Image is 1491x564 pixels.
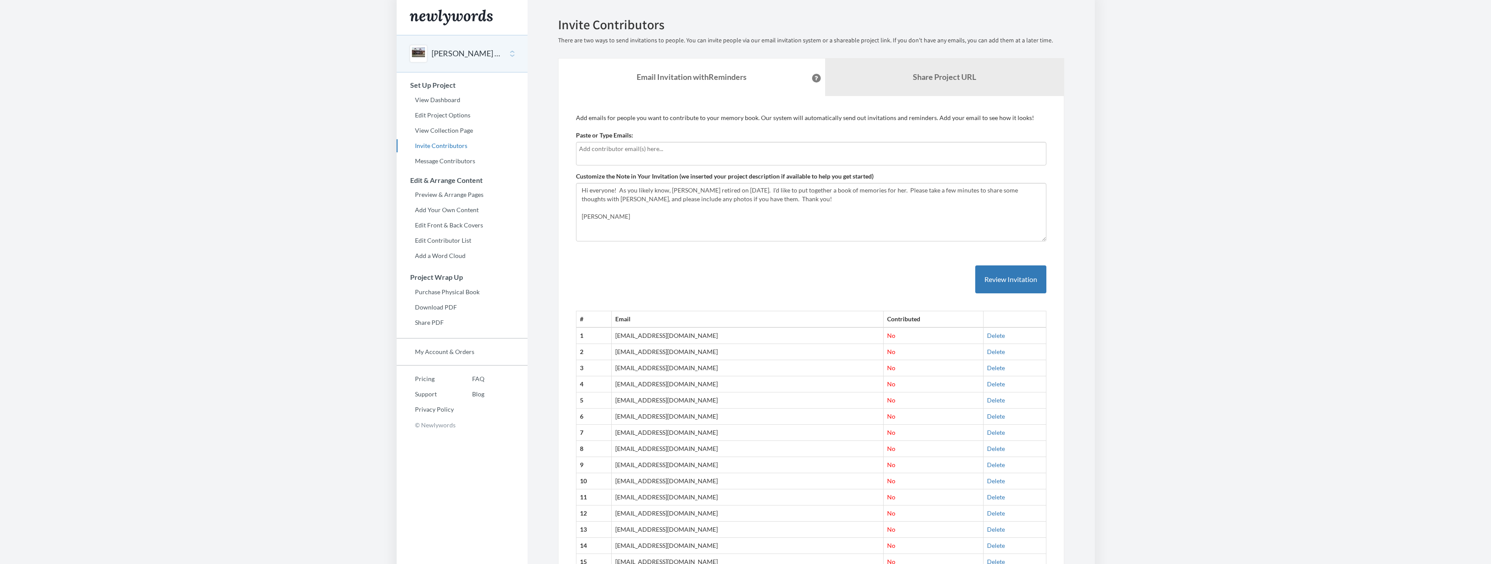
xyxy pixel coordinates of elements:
a: Delete [987,445,1005,452]
td: [EMAIL_ADDRESS][DOMAIN_NAME] [612,392,883,409]
a: Delete [987,332,1005,339]
h3: Edit & Arrange Content [397,176,528,184]
th: 3 [576,360,612,376]
b: Share Project URL [913,72,976,82]
a: View Collection Page [397,124,528,137]
td: [EMAIL_ADDRESS][DOMAIN_NAME] [612,344,883,360]
a: My Account & Orders [397,345,528,358]
th: 5 [576,392,612,409]
img: Newlywords logo [410,10,493,25]
h3: Set Up Project [397,81,528,89]
a: Delete [987,509,1005,517]
a: Delete [987,493,1005,501]
th: 13 [576,522,612,538]
a: Invite Contributors [397,139,528,152]
a: Edit Front & Back Covers [397,219,528,232]
a: Share PDF [397,316,528,329]
td: [EMAIL_ADDRESS][DOMAIN_NAME] [612,425,883,441]
h2: Invite Contributors [558,17,1064,32]
span: No [887,380,895,388]
span: No [887,526,895,533]
a: Delete [987,461,1005,468]
th: 8 [576,441,612,457]
label: Paste or Type Emails: [576,131,633,140]
span: No [887,461,895,468]
a: Add a Word Cloud [397,249,528,262]
td: [EMAIL_ADDRESS][DOMAIN_NAME] [612,506,883,522]
p: There are two ways to send invitations to people. You can invite people via our email invitation ... [558,36,1064,45]
a: Delete [987,413,1005,420]
span: No [887,396,895,404]
span: No [887,509,895,517]
td: [EMAIL_ADDRESS][DOMAIN_NAME] [612,376,883,392]
th: Email [612,311,883,327]
a: FAQ [454,372,484,385]
a: Delete [987,380,1005,388]
th: 1 [576,327,612,344]
th: 11 [576,489,612,506]
th: 14 [576,538,612,554]
th: 4 [576,376,612,392]
th: 7 [576,425,612,441]
a: Blog [454,388,484,401]
a: Delete [987,364,1005,371]
a: Pricing [397,372,454,385]
a: Support [397,388,454,401]
a: Delete [987,542,1005,549]
input: Add contributor email(s) here... [579,144,1043,154]
td: [EMAIL_ADDRESS][DOMAIN_NAME] [612,441,883,457]
a: View Dashboard [397,93,528,107]
span: No [887,477,895,485]
button: Review Invitation [975,265,1046,294]
span: No [887,445,895,452]
th: # [576,311,612,327]
a: Download PDF [397,301,528,314]
a: Message Contributors [397,155,528,168]
a: Delete [987,526,1005,533]
td: [EMAIL_ADDRESS][DOMAIN_NAME] [612,327,883,344]
td: [EMAIL_ADDRESS][DOMAIN_NAME] [612,522,883,538]
a: Purchase Physical Book [397,285,528,299]
textarea: Hi everyone! As you likely know, [PERSON_NAME] retired on [DATE]. I'd like to put together a book... [576,183,1046,241]
a: Delete [987,477,1005,485]
a: Preview & Arrange Pages [397,188,528,201]
td: [EMAIL_ADDRESS][DOMAIN_NAME] [612,538,883,554]
span: No [887,429,895,436]
th: 12 [576,506,612,522]
span: No [887,413,895,420]
button: [PERSON_NAME] Retirement [432,48,502,59]
span: No [887,348,895,355]
span: No [887,542,895,549]
a: Privacy Policy [397,403,454,416]
label: Customize the Note in Your Invitation (we inserted your project description if available to help ... [576,172,874,181]
p: © Newlywords [397,418,528,432]
a: Add Your Own Content [397,203,528,217]
span: No [887,332,895,339]
td: [EMAIL_ADDRESS][DOMAIN_NAME] [612,409,883,425]
span: No [887,493,895,501]
th: 10 [576,473,612,489]
th: Contributed [883,311,984,327]
p: Add emails for people you want to contribute to your memory book. Our system will automatically s... [576,113,1046,122]
a: Delete [987,348,1005,355]
a: Delete [987,396,1005,404]
a: Edit Contributor List [397,234,528,247]
td: [EMAIL_ADDRESS][DOMAIN_NAME] [612,489,883,506]
a: Edit Project Options [397,109,528,122]
span: No [887,364,895,371]
td: [EMAIL_ADDRESS][DOMAIN_NAME] [612,457,883,473]
th: 2 [576,344,612,360]
td: [EMAIL_ADDRESS][DOMAIN_NAME] [612,360,883,376]
td: [EMAIL_ADDRESS][DOMAIN_NAME] [612,473,883,489]
strong: Email Invitation with Reminders [637,72,747,82]
a: Delete [987,429,1005,436]
h3: Project Wrap Up [397,273,528,281]
th: 6 [576,409,612,425]
th: 9 [576,457,612,473]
